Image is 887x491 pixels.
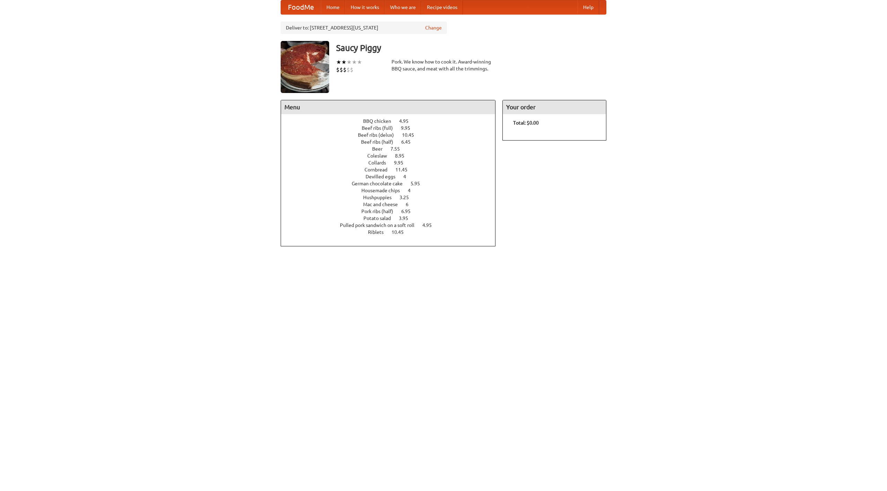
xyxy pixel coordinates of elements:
li: $ [340,66,343,74]
a: FoodMe [281,0,321,14]
span: Pulled pork sandwich on a soft roll [340,222,421,228]
span: 5.95 [411,181,427,186]
span: 4 [408,188,418,193]
span: Beef ribs (full) [362,125,400,131]
li: ★ [346,58,352,66]
h4: Your order [503,100,606,114]
span: 9.95 [394,160,410,166]
span: 4 [403,174,413,179]
div: Pork. We know how to cook it. Award-winning BBQ sauce, and meat with all the trimmings. [392,58,495,72]
a: Riblets 10.45 [368,229,416,235]
span: German chocolate cake [352,181,410,186]
a: BBQ chicken 4.95 [363,118,421,124]
li: $ [343,66,346,74]
span: Beef ribs (delux) [358,132,401,138]
span: 10.45 [402,132,421,138]
a: How it works [345,0,385,14]
a: Pulled pork sandwich on a soft roll 4.95 [340,222,445,228]
span: 9.95 [401,125,417,131]
span: 7.55 [390,146,407,152]
a: Beef ribs (half) 6.45 [361,139,423,145]
a: Housemade chips 4 [361,188,423,193]
span: 3.95 [399,215,415,221]
a: Change [425,24,442,31]
li: ★ [357,58,362,66]
a: German chocolate cake 5.95 [352,181,433,186]
span: Housemade chips [361,188,407,193]
span: 3.25 [399,195,416,200]
a: Who we are [385,0,421,14]
li: $ [350,66,353,74]
span: 6.45 [401,139,418,145]
a: Beer 7.55 [372,146,413,152]
a: Beef ribs (delux) 10.45 [358,132,427,138]
a: Home [321,0,345,14]
span: BBQ chicken [363,118,398,124]
span: Cornbread [365,167,394,172]
a: Hushpuppies 3.25 [363,195,422,200]
span: 8.95 [395,153,411,159]
li: ★ [336,58,341,66]
span: 6.95 [401,209,418,214]
li: ★ [352,58,357,66]
a: Collards 9.95 [368,160,416,166]
li: $ [336,66,340,74]
a: Pork ribs (half) 6.95 [361,209,423,214]
span: Beer [372,146,389,152]
a: Cornbread 11.45 [365,167,420,172]
span: 4.95 [399,118,415,124]
a: Devilled eggs 4 [366,174,419,179]
a: Help [578,0,599,14]
li: $ [346,66,350,74]
h3: Saucy Piggy [336,41,606,55]
span: Collards [368,160,393,166]
span: Coleslaw [367,153,394,159]
span: Mac and cheese [363,202,405,207]
div: Deliver to: [STREET_ADDRESS][US_STATE] [281,22,447,34]
a: Mac and cheese 6 [363,202,421,207]
span: Beef ribs (half) [361,139,400,145]
a: Potato salad 3.95 [363,215,421,221]
span: 10.45 [392,229,411,235]
span: 6 [406,202,415,207]
img: angular.jpg [281,41,329,93]
a: Recipe videos [421,0,463,14]
span: Riblets [368,229,390,235]
a: Beef ribs (full) 9.95 [362,125,423,131]
h4: Menu [281,100,495,114]
a: Coleslaw 8.95 [367,153,417,159]
span: Potato salad [363,215,398,221]
span: Hushpuppies [363,195,398,200]
li: ★ [341,58,346,66]
span: 11.45 [395,167,414,172]
span: 4.95 [422,222,439,228]
b: Total: $0.00 [513,120,539,126]
span: Devilled eggs [366,174,402,179]
span: Pork ribs (half) [361,209,400,214]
